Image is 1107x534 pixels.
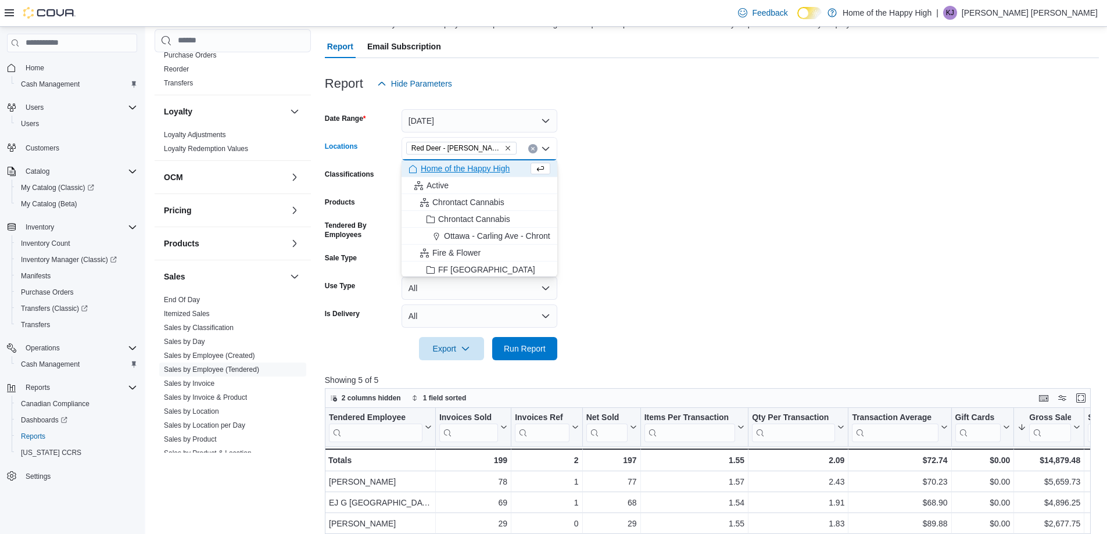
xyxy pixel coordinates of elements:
[752,475,844,489] div: 2.43
[752,453,844,467] div: 2.09
[21,381,137,395] span: Reports
[752,413,835,442] div: Qty Per Transaction
[21,469,137,483] span: Settings
[21,448,81,457] span: [US_STATE] CCRS
[26,103,44,112] span: Users
[16,253,121,267] a: Inventory Manager (Classic)
[16,197,82,211] a: My Catalog (Beta)
[752,7,787,19] span: Feedback
[164,296,200,304] a: End Of Day
[16,77,84,91] a: Cash Management
[164,205,285,216] button: Pricing
[16,302,92,316] a: Transfers (Classic)
[164,238,199,249] h3: Products
[1018,496,1080,510] div: $4,896.25
[164,435,217,444] span: Sales by Product
[329,517,432,531] div: [PERSON_NAME]
[402,109,557,132] button: [DATE]
[16,397,94,411] a: Canadian Compliance
[955,413,1010,442] button: Gift Cards
[21,288,74,297] span: Purchase Orders
[288,236,302,250] button: Products
[164,78,193,88] span: Transfers
[164,238,285,249] button: Products
[16,181,99,195] a: My Catalog (Classic)
[586,517,636,531] div: 29
[164,324,234,332] a: Sales by Classification
[391,78,452,89] span: Hide Parameters
[16,446,137,460] span: Washington CCRS
[12,396,142,412] button: Canadian Compliance
[515,413,569,424] div: Invoices Ref
[164,323,234,332] span: Sales by Classification
[21,220,137,234] span: Inventory
[407,391,471,405] button: 1 field sorted
[2,99,142,116] button: Users
[325,374,1099,386] p: Showing 5 of 5
[16,285,78,299] a: Purchase Orders
[421,163,510,174] span: Home of the Happy High
[325,309,360,318] label: Is Delivery
[327,35,353,58] span: Report
[16,413,137,427] span: Dashboards
[438,213,510,225] span: Chrontact Cannabis
[12,252,142,268] a: Inventory Manager (Classic)
[402,177,557,194] button: Active
[164,205,191,216] h3: Pricing
[16,397,137,411] span: Canadian Compliance
[164,106,192,117] h3: Loyalty
[12,116,142,132] button: Users
[21,415,67,425] span: Dashboards
[402,194,557,211] button: Chrontact Cannabis
[16,413,72,427] a: Dashboards
[164,64,189,74] span: Reorder
[21,239,70,248] span: Inventory Count
[1018,475,1080,489] div: $5,659.73
[164,65,189,73] a: Reorder
[288,270,302,284] button: Sales
[586,413,627,442] div: Net Sold
[16,302,137,316] span: Transfers (Classic)
[515,413,569,442] div: Invoices Ref
[372,72,457,95] button: Hide Parameters
[164,271,285,282] button: Sales
[1029,413,1071,442] div: Gross Sales
[402,228,557,245] button: Ottawa - Carling Ave - Chrontact Cannabis
[21,271,51,281] span: Manifests
[955,453,1010,467] div: $0.00
[402,261,557,278] button: FF [GEOGRAPHIC_DATA]
[21,220,59,234] button: Inventory
[164,295,200,304] span: End Of Day
[955,496,1010,510] div: $0.00
[16,236,75,250] a: Inventory Count
[1018,517,1080,531] div: $2,677.75
[164,79,193,87] a: Transfers
[26,144,59,153] span: Customers
[644,413,744,442] button: Items Per Transaction
[16,285,137,299] span: Purchase Orders
[329,413,422,442] div: Tendered Employee
[21,183,94,192] span: My Catalog (Classic)
[752,496,844,510] div: 1.91
[164,449,252,457] a: Sales by Product & Location
[155,128,311,160] div: Loyalty
[644,413,735,442] div: Items Per Transaction
[943,6,957,20] div: Kennedy Jones
[164,337,205,346] span: Sales by Day
[21,141,64,155] a: Customers
[164,393,247,402] a: Sales by Invoice & Product
[1055,391,1069,405] button: Display options
[16,236,137,250] span: Inventory Count
[946,6,954,20] span: KJ
[16,446,86,460] a: [US_STATE] CCRS
[164,130,226,139] span: Loyalty Adjustments
[367,35,441,58] span: Email Subscription
[402,211,557,228] button: Chrontact Cannabis
[12,445,142,461] button: [US_STATE] CCRS
[21,470,55,483] a: Settings
[2,59,142,76] button: Home
[16,357,137,371] span: Cash Management
[164,271,185,282] h3: Sales
[21,101,48,114] button: Users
